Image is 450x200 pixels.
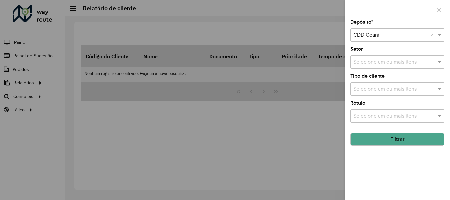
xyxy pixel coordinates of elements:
label: Setor [350,45,363,53]
label: Rótulo [350,99,365,107]
label: Depósito [350,18,373,26]
button: Filtrar [350,133,444,146]
label: Tipo de cliente [350,72,385,80]
span: Clear all [431,31,436,39]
